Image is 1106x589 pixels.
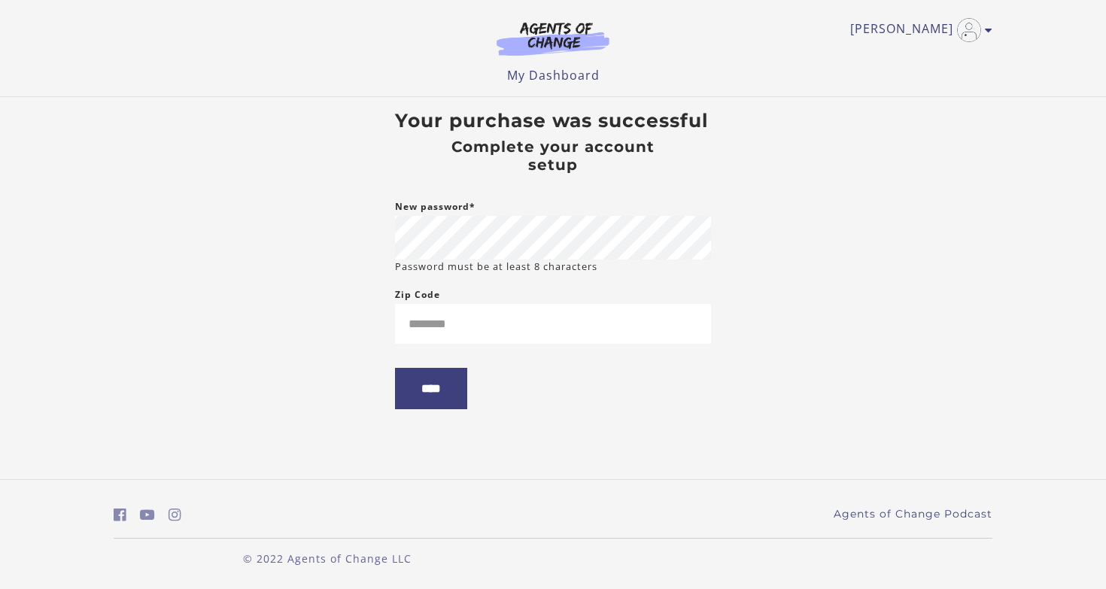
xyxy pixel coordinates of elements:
label: New password* [395,198,476,216]
a: Agents of Change Podcast [834,506,992,522]
a: https://www.facebook.com/groups/aswbtestprep (Open in a new window) [114,504,126,526]
a: My Dashboard [507,67,600,83]
p: © 2022 Agents of Change LLC [114,551,541,566]
img: Agents of Change Logo [481,21,625,56]
small: Password must be at least 8 characters [395,260,597,274]
label: Zip Code [395,286,440,304]
a: https://www.youtube.com/c/AgentsofChangeTestPrepbyMeaganMitchell (Open in a new window) [140,504,155,526]
h3: Your purchase was successful [395,109,711,132]
h4: Complete your account setup [427,138,679,174]
i: https://www.youtube.com/c/AgentsofChangeTestPrepbyMeaganMitchell (Open in a new window) [140,508,155,522]
a: Toggle menu [850,18,985,42]
i: https://www.facebook.com/groups/aswbtestprep (Open in a new window) [114,508,126,522]
a: https://www.instagram.com/agentsofchangeprep/ (Open in a new window) [169,504,181,526]
i: https://www.instagram.com/agentsofchangeprep/ (Open in a new window) [169,508,181,522]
